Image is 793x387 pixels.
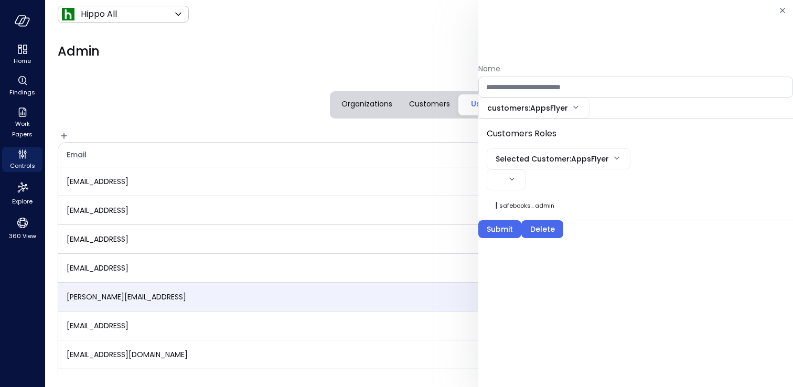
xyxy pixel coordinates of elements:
span: [EMAIL_ADDRESS][DOMAIN_NAME] [67,349,188,360]
span: Work Papers [6,119,38,139]
button: expand row [58,130,70,142]
div: customers : AppsFlyer [487,98,568,118]
div: Work Papers [2,105,42,141]
div: 360 View [2,214,42,242]
span: Home [14,56,31,66]
p: Hippo All [81,8,117,20]
span: [EMAIL_ADDRESS] [67,263,128,273]
span: Admin [58,43,100,60]
span: [PERSON_NAME][EMAIL_ADDRESS] [67,292,186,302]
span: Users [471,98,492,110]
span: 360 View [9,231,36,241]
button: Delete [521,220,563,238]
span: Customers [409,98,450,110]
span: [EMAIL_ADDRESS] [67,205,128,216]
span: safebooks_admin [499,201,554,210]
span: Findings [9,87,35,98]
div: Submit [487,223,513,236]
button: Submit [478,220,521,238]
span: Explore [12,196,33,207]
div: Selected Customer : AppsFlyer [496,149,609,169]
span: Organizations [341,98,392,110]
span: Email [67,149,87,160]
span: Controls [10,160,35,171]
div: Controls [2,147,42,172]
span: [EMAIL_ADDRESS] [67,234,128,244]
div: Delete [530,223,555,236]
p: Customers Roles [487,127,785,140]
span: | [495,200,499,210]
div: Home [2,42,42,67]
img: Icon [62,8,74,20]
label: Name [478,63,793,74]
span: [EMAIL_ADDRESS] [67,320,128,331]
span: [EMAIL_ADDRESS] [67,176,128,187]
div: Findings [2,73,42,99]
div: Explore [2,178,42,208]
